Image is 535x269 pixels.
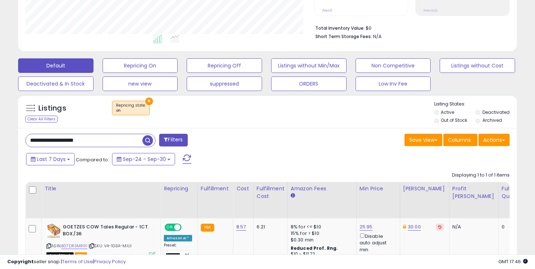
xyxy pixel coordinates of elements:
[76,156,109,163] span: Compared to:
[18,58,94,73] button: Default
[145,98,153,105] button: ×
[112,153,175,165] button: Sep-24 - Sep-30
[423,8,437,13] small: Prev: N/A
[291,230,351,237] div: 15% for > $10
[356,58,431,73] button: Non Competitive
[164,243,192,259] div: Preset:
[448,136,471,144] span: Columns
[356,76,431,91] button: Low Inv Fee
[403,185,446,193] div: [PERSON_NAME]
[408,223,421,231] a: 30.00
[322,8,332,13] small: Prev: 0
[25,116,58,123] div: Clear All Filters
[291,237,351,243] div: $0.30 min
[360,185,397,193] div: Min Price
[159,134,187,146] button: Filters
[201,224,214,232] small: FBA
[291,224,351,230] div: 8% for <= $10
[482,109,510,115] label: Deactivated
[123,156,166,163] span: Sep-24 - Sep-30
[452,172,510,179] div: Displaying 1 to 1 of 1 items
[164,185,195,193] div: Repricing
[452,185,495,200] div: Profit [PERSON_NAME]
[482,117,502,123] label: Archived
[502,185,527,200] div: Fulfillable Quantity
[291,185,353,193] div: Amazon Fees
[440,58,515,73] button: Listings without Cost
[291,245,338,251] b: Reduced Prof. Rng.
[94,258,126,265] a: Privacy Policy
[116,108,146,113] div: on
[271,58,347,73] button: Listings without Min/Max
[373,33,382,40] span: N/A
[103,76,178,91] button: new view
[37,156,66,163] span: Last 7 Days
[403,224,406,229] i: This overrides the store level Dynamic Max Price for this listing
[443,134,477,146] button: Columns
[257,224,282,230] div: 6.21
[187,58,262,73] button: Repricing Off
[75,252,87,258] span: FBA
[38,103,66,113] h5: Listings
[236,223,246,231] a: 8.57
[187,76,262,91] button: suppressed
[405,134,442,146] button: Save View
[441,117,467,123] label: Out of Stock
[18,76,94,91] button: Deactivated & In Stock
[46,252,74,258] span: All listings that are currently out of stock and unavailable for purchase on Amazon
[502,224,524,230] div: 0
[291,251,351,257] div: $10 - $11.72
[257,185,285,200] div: Fulfillment Cost
[498,258,528,265] span: 2025-10-8 17:46 GMT
[236,185,250,193] div: Cost
[201,185,230,193] div: Fulfillment
[452,224,493,230] div: N/A
[103,58,178,73] button: Repricing On
[434,101,517,108] p: Listing States:
[165,224,174,231] span: ON
[7,258,34,265] strong: Copyright
[7,258,126,265] div: seller snap | |
[88,243,132,249] span: | SKU: V4-1G3A-MIUI
[46,224,155,257] div: ASIN:
[360,223,373,231] a: 25.95
[360,232,394,253] div: Disable auto adjust min
[26,153,75,165] button: Last 7 Days
[61,243,87,249] a: B07DR3MR91
[181,224,192,231] span: OFF
[478,134,510,146] button: Actions
[63,224,151,239] b: GOETZES COW Tales Regular - 1CT. BOX/36
[315,23,504,32] li: $0
[164,235,192,241] div: Amazon AI *
[291,193,295,199] small: Amazon Fees.
[315,25,365,31] b: Total Inventory Value:
[46,224,61,238] img: 51elhtgmS2L._SL40_.jpg
[441,109,454,115] label: Active
[116,103,146,113] span: Repricing state :
[438,225,441,229] i: Revert to store-level Dynamic Max Price
[62,258,93,265] a: Terms of Use
[315,33,372,40] b: Short Term Storage Fees:
[45,185,158,193] div: Title
[271,76,347,91] button: ORDERS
